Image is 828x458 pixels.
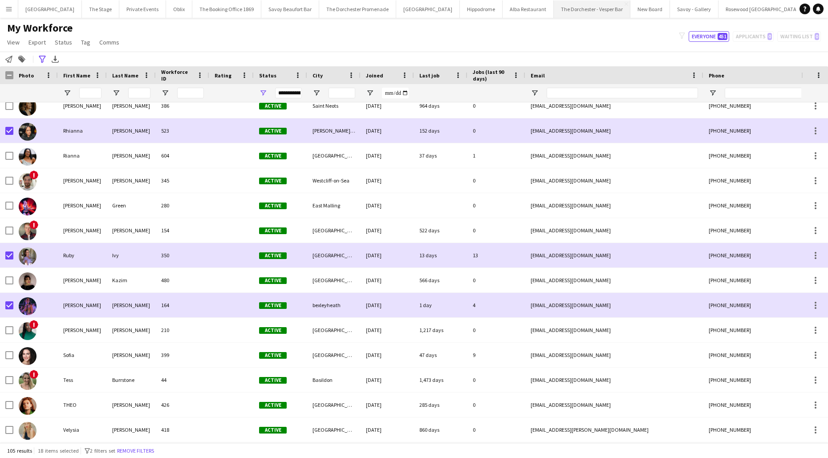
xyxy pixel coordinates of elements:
div: [PERSON_NAME] [107,218,156,243]
div: [PHONE_NUMBER] [703,268,817,292]
button: Remove filters [115,446,156,456]
div: 604 [156,143,209,168]
button: The Dorchester Promenade [319,0,396,18]
span: Phone [709,72,724,79]
span: Active [259,103,287,109]
span: 451 [718,33,727,40]
span: First Name [63,72,90,79]
div: [PHONE_NUMBER] [703,368,817,392]
div: [PERSON_NAME] [58,318,107,342]
img: Shannon Crouch [19,297,37,315]
div: [EMAIL_ADDRESS][DOMAIN_NAME] [525,293,703,317]
div: [EMAIL_ADDRESS][DOMAIN_NAME] [525,318,703,342]
div: [PERSON_NAME] [107,343,156,367]
span: Active [259,427,287,434]
span: Active [259,377,287,384]
div: THEO [58,393,107,417]
div: 0 [467,118,525,143]
div: Rhianna [58,118,107,143]
div: [PHONE_NUMBER] [703,417,817,442]
div: 0 [467,193,525,218]
span: Active [259,327,287,334]
a: Status [51,36,76,48]
div: [EMAIL_ADDRESS][DOMAIN_NAME] [525,268,703,292]
div: [DATE] [361,243,414,268]
div: 13 days [414,243,467,268]
div: 0 [467,268,525,292]
div: [GEOGRAPHIC_DATA] [307,218,361,243]
img: Sofia Kirwan-Baez [19,347,37,365]
div: [PHONE_NUMBER] [703,193,817,218]
span: Export [28,38,46,46]
div: 0 [467,93,525,118]
button: Open Filter Menu [63,89,71,97]
input: Workforce ID Filter Input [177,88,204,98]
button: The Dorchester - Vesper Bar [554,0,630,18]
div: 210 [156,318,209,342]
div: [EMAIL_ADDRESS][PERSON_NAME][DOMAIN_NAME] [525,417,703,442]
div: [DATE] [361,93,414,118]
div: [PHONE_NUMBER] [703,93,817,118]
div: 1,217 days [414,318,467,342]
button: [GEOGRAPHIC_DATA] [18,0,82,18]
img: Simone Robinson [19,322,37,340]
div: Tess [58,368,107,392]
div: 280 [156,193,209,218]
div: Velysia [58,417,107,442]
div: [PERSON_NAME] [107,417,156,442]
div: 164 [156,293,209,317]
a: Export [25,36,49,48]
span: Active [259,402,287,409]
div: 0 [467,393,525,417]
div: [EMAIL_ADDRESS][DOMAIN_NAME] [525,243,703,268]
img: Rianna Henriques [19,148,37,166]
div: [DATE] [361,193,414,218]
app-action-btn: Add to tag [16,54,27,65]
div: 386 [156,93,209,118]
button: Open Filter Menu [709,89,717,97]
div: 37 days [414,143,467,168]
div: 350 [156,243,209,268]
button: Alba Restaurant [503,0,554,18]
div: [GEOGRAPHIC_DATA] [307,393,361,417]
span: ! [29,370,38,379]
button: Open Filter Menu [259,89,267,97]
div: 0 [467,168,525,193]
span: ! [29,220,38,229]
div: Sofia [58,343,107,367]
div: [PERSON_NAME] [107,93,156,118]
div: [PHONE_NUMBER] [703,393,817,417]
div: [PERSON_NAME] [107,293,156,317]
div: [PERSON_NAME] [107,143,156,168]
span: Workforce ID [161,69,193,82]
div: Burrstone [107,368,156,392]
img: Ruby Ivy [19,247,37,265]
div: [PERSON_NAME] Coldfield [307,118,361,143]
div: [DATE] [361,293,414,317]
span: Rating [215,72,231,79]
div: [DATE] [361,268,414,292]
div: [PHONE_NUMBER] [703,143,817,168]
button: Savoy - Gallery [670,0,718,18]
div: [EMAIL_ADDRESS][DOMAIN_NAME] [525,218,703,243]
img: Rebecca Meredith [19,98,37,116]
div: [PERSON_NAME] [58,168,107,193]
div: 523 [156,118,209,143]
span: Active [259,302,287,309]
span: Active [259,178,287,184]
div: [EMAIL_ADDRESS][DOMAIN_NAME] [525,193,703,218]
a: View [4,36,23,48]
div: [PHONE_NUMBER] [703,343,817,367]
img: Ross Harmon [19,223,37,240]
button: Hippodrome [460,0,503,18]
div: [DATE] [361,118,414,143]
input: City Filter Input [329,88,355,98]
span: Status [55,38,72,46]
div: 480 [156,268,209,292]
div: 0 [467,318,525,342]
a: Tag [77,36,94,48]
div: Rianna [58,143,107,168]
span: Active [259,277,287,284]
div: 0 [467,368,525,392]
span: Active [259,252,287,259]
